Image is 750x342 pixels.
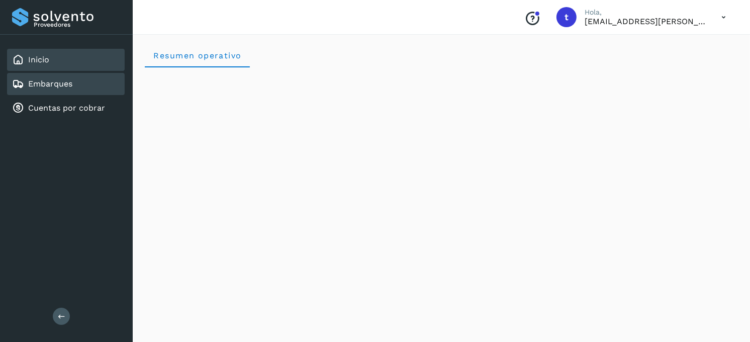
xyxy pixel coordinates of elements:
div: Cuentas por cobrar [7,97,125,119]
p: transportes.lg.lozano@gmail.com [585,17,705,26]
span: Resumen operativo [153,51,242,60]
a: Embarques [28,79,72,89]
div: Inicio [7,49,125,71]
a: Cuentas por cobrar [28,103,105,113]
div: Embarques [7,73,125,95]
a: Inicio [28,55,49,64]
p: Proveedores [34,21,121,28]
p: Hola, [585,8,705,17]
